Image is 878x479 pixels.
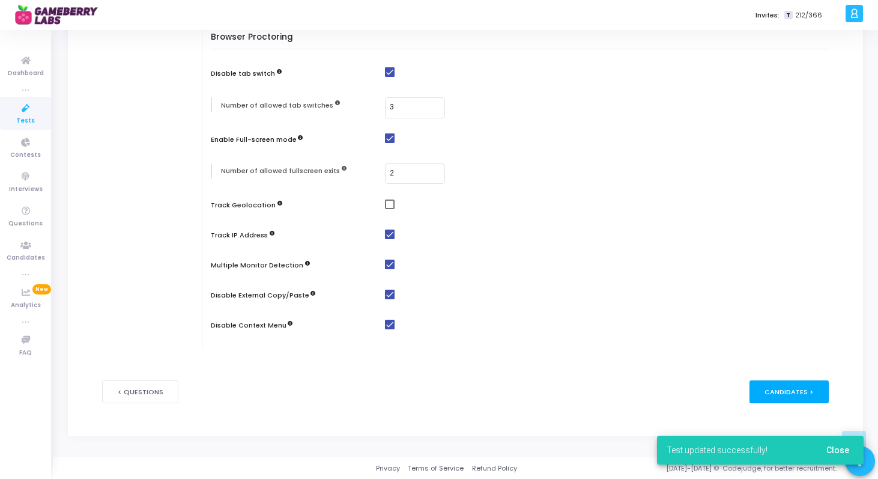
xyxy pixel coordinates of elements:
span: Test updated successfully! [667,444,767,456]
label: Disable Context Menu [211,320,292,331]
span: Questions [8,219,43,229]
button: Close [817,439,859,461]
button: < Questions [102,380,179,403]
a: Refund Policy [472,463,517,474]
span: New [32,284,51,294]
h5: Browser Proctoring [211,32,835,49]
label: Number of allowed tab switches [221,100,333,111]
span: Interviews [9,185,43,195]
span: Dashboard [8,69,44,79]
label: Track IP Address [211,230,268,240]
label: Enable Full-screen mode [211,135,303,145]
div: [DATE]-[DATE] © Codejudge, for better recruitment. [517,463,863,474]
span: Candidates [7,253,45,263]
span: 212/366 [795,10,822,20]
label: Track Geolocation [211,200,276,210]
img: logo [15,3,105,27]
div: Candidates > [749,380,829,403]
a: Terms of Service [408,463,464,474]
a: Privacy [376,463,400,474]
label: Invites: [755,10,780,20]
label: Disable External Copy/Paste [211,290,315,301]
span: Close [826,445,849,455]
span: FAQ [19,348,32,358]
span: T [784,11,792,20]
label: Number of allowed fullscreen exits [221,166,340,176]
label: Disable tab switch [211,69,275,79]
label: Multiple Monitor Detection [211,260,303,270]
span: Contests [10,150,41,160]
span: Tests [16,116,35,126]
span: Analytics [11,301,41,311]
